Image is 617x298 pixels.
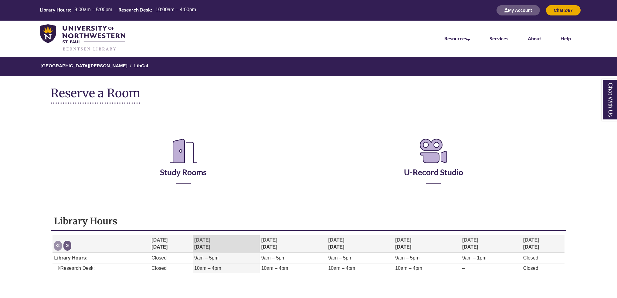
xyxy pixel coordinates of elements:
[328,266,355,271] span: 10am – 4pm
[194,255,219,260] span: 9am – 5pm
[462,266,465,271] span: –
[561,35,571,41] a: Help
[395,255,419,260] span: 9am – 5pm
[444,35,470,41] a: Resources
[546,5,581,15] button: Chat 24/7
[37,6,72,13] th: Library Hours:
[522,235,564,253] th: [DATE]
[150,235,193,253] th: [DATE]
[395,266,422,271] span: 10am – 4pm
[151,255,167,260] span: Closed
[461,235,522,253] th: [DATE]
[523,255,538,260] span: Closed
[328,255,352,260] span: 9am – 5pm
[151,266,167,271] span: Closed
[523,266,538,271] span: Closed
[261,237,277,243] span: [DATE]
[462,237,478,243] span: [DATE]
[54,215,563,227] h1: Library Hours
[51,212,566,284] div: Library Hours
[53,253,150,263] td: Library Hours:
[194,266,221,271] span: 10am – 4pm
[54,266,95,271] span: Research Desk:
[260,235,327,253] th: [DATE]
[497,8,540,13] a: My Account
[462,255,486,260] span: 9am – 1pm
[261,266,288,271] span: 10am – 4pm
[37,6,198,14] table: Hours Today
[156,7,196,12] span: 10:00am – 4:00pm
[41,63,127,68] a: [GEOGRAPHIC_DATA][PERSON_NAME]
[497,5,540,15] button: My Account
[40,24,125,51] img: UNWSP Library Logo
[490,35,508,41] a: Services
[134,63,148,68] a: LibCal
[37,6,198,15] a: Hours Today
[51,87,140,104] h1: Reserve a Room
[523,237,539,243] span: [DATE]
[261,255,286,260] span: 9am – 5pm
[394,235,461,253] th: [DATE]
[51,119,566,203] div: Reserve a Room
[51,290,566,293] div: Libchat
[116,6,153,13] th: Research Desk:
[328,237,344,243] span: [DATE]
[160,152,207,177] a: Study Rooms
[528,35,541,41] a: About
[74,7,112,12] span: 9:00am – 5:00pm
[54,241,62,251] button: Previous week
[63,241,71,251] button: Next week
[51,57,566,76] nav: Breadcrumb
[546,8,581,13] a: Chat 24/7
[194,237,210,243] span: [DATE]
[327,235,394,253] th: [DATE]
[151,237,168,243] span: [DATE]
[404,152,463,177] a: U-Record Studio
[193,235,260,253] th: [DATE]
[395,237,411,243] span: [DATE]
